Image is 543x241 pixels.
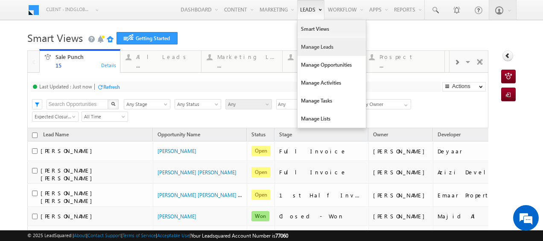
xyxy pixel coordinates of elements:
span: Any Status [175,100,218,108]
a: Any [225,99,272,109]
button: Actions [442,82,486,91]
a: Contact Support [88,232,121,238]
a: Getting Started [117,32,178,44]
a: All Leads... [120,51,201,72]
a: Manage Tasks [298,92,366,110]
div: Closed - Won [279,212,365,220]
span: [PERSON_NAME] [PERSON_NAME] [41,167,96,182]
span: Expected Closure Date [32,113,76,120]
a: Marketing Leads... [201,51,283,72]
a: Expected Closure Date [32,112,79,122]
div: Deyaar [438,147,523,155]
div: Details [101,61,117,69]
img: Search [111,102,115,106]
div: Marketing Leads [217,53,277,60]
input: Type to Search [358,99,411,109]
div: 15 [55,62,115,68]
a: Manage Leads [298,38,366,56]
span: [PERSON_NAME] [PERSON_NAME] [41,189,96,204]
span: Owner [373,131,388,138]
a: Opportunity Name [153,130,204,141]
a: [PERSON_NAME] [158,213,196,220]
div: All Leads [136,53,196,60]
div: Last Updated : Just now [39,83,92,90]
div: Azizi Developments [438,168,523,176]
div: Any [276,99,354,109]
a: [PERSON_NAME] [PERSON_NAME] - Sale Punch [158,191,266,198]
div: [PERSON_NAME] [373,168,429,176]
input: Check all records [32,132,38,138]
span: Lead Name [39,130,73,141]
span: Client - indglobal1 (77060) [46,5,91,14]
span: Any [226,100,269,108]
a: Terms of Service [123,232,156,238]
a: Smart Views [298,20,366,38]
div: 1st Half Invoice [279,191,365,199]
a: [PERSON_NAME] [PERSON_NAME] [158,169,236,176]
input: Search Opportunities [47,99,108,109]
a: Any Stage [124,99,170,109]
div: Prospect [380,53,439,60]
a: Any Status [175,99,221,109]
a: Status [247,130,270,141]
div: ... [136,62,196,68]
span: Open [251,167,271,177]
span: [PERSON_NAME] [41,212,96,220]
span: Won [251,211,269,221]
div: Full Invoice [279,168,365,176]
div: [PERSON_NAME] [373,147,429,155]
a: [PERSON_NAME] [158,148,196,154]
span: Smart Views [27,31,83,44]
span: Developer [438,131,461,138]
a: Contact... [282,51,364,72]
span: Open [251,190,271,200]
span: Any Stage [124,100,167,108]
a: Manage Activities [298,74,366,92]
span: © 2025 LeadSquared | | | | | [27,232,288,240]
span: Open [251,146,271,156]
span: Any [277,100,347,109]
span: 77060 [275,232,288,239]
a: Show All Items [400,100,410,108]
span: [PERSON_NAME] [41,147,96,154]
span: All Time [82,113,125,120]
span: Your Leadsquared Account Number is [191,232,288,239]
span: Opportunity Name [158,131,200,138]
a: Manage Lists [298,110,366,128]
div: ... [217,62,277,68]
a: Manage Opportunities [298,56,366,74]
span: Stage [279,131,292,138]
a: Acceptable Use [157,232,190,238]
a: Developer [433,130,465,141]
a: All Time [82,112,128,122]
div: ... [380,62,439,68]
div: Full Invoice [279,147,365,155]
a: Stage [275,130,296,141]
div: Majid Al Futtaim [438,212,523,220]
div: [PERSON_NAME] [373,191,429,199]
a: Sale Punch15Details [39,49,121,73]
div: [PERSON_NAME] [373,212,429,220]
a: Prospect... [363,51,445,72]
div: Emaar Properties [438,191,523,199]
div: Refresh [103,84,120,90]
div: Sale Punch [55,53,115,60]
a: About [74,232,86,238]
